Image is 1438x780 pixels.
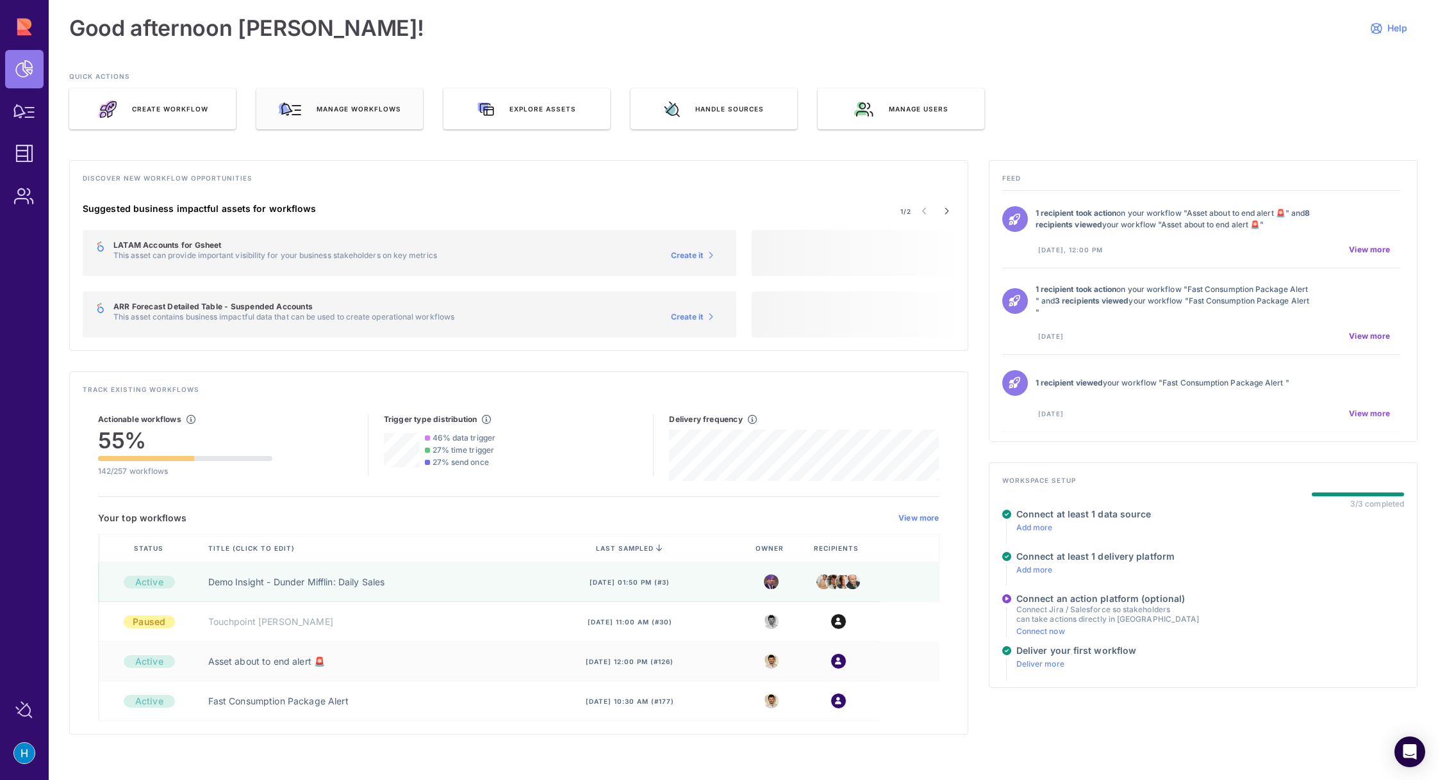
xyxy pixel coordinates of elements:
span: Recipients [814,544,861,553]
img: 7530139536612_24487aea9d702d60db16_32.png [764,614,779,629]
img: 7530139536612_24487aea9d702d60db16_32.png [764,654,779,669]
div: Active [124,695,175,708]
span: [DATE] [1038,409,1064,418]
img: rocket_launch.e46a70e1.svg [97,100,117,118]
span: [DATE] [1038,332,1064,341]
h4: Suggested business impactful assets for workflows [83,203,736,215]
img: jim.jpeg [826,574,841,589]
h5: Delivery frequency [669,414,742,425]
span: 55 [98,427,124,453]
h4: Discover new workflow opportunities [83,174,955,190]
a: Deliver more [1016,659,1064,669]
h3: QUICK ACTIONS [69,72,1417,88]
span: Help [1387,22,1407,34]
p: your workflow "Fast Consumption Package Alert " [1036,377,1313,389]
span: Create Workflow [132,104,208,113]
span: 27% send once [433,457,489,467]
span: Owner [756,544,786,553]
strong: 1 recipient viewed [1036,378,1103,387]
h5: Actionable workflows [98,414,181,425]
span: 1/2 [900,207,911,216]
span: Manage users [889,104,948,113]
img: account-photo [14,743,35,763]
span: [DATE] 11:00 am (#30) [588,617,672,626]
a: Demo Insight - Dunder Mifflin: Daily Sales [208,576,385,589]
span: View more [1349,245,1390,255]
strong: 1 recipient took action [1036,208,1117,218]
a: Connect now [1016,626,1065,636]
a: Add more [1016,523,1053,532]
h4: Feed [1002,174,1404,190]
h1: Good afternoon [PERSON_NAME]! [69,15,424,41]
img: kevin.jpeg [836,575,850,588]
h4: Connect an action platform (optional) [1016,593,1199,605]
span: Status [134,544,166,553]
a: Touchpoint [PERSON_NAME] [208,615,333,628]
strong: 1 recipient took action [1036,284,1117,294]
a: Add more [1016,565,1053,574]
a: View more [898,513,939,523]
p: on your workflow "Asset about to end alert 🚨" and your workflow "Asset about to end alert 🚨" [1036,207,1313,231]
div: Open Intercom Messenger [1394,736,1425,767]
span: last sampled [596,544,654,552]
span: [DATE], 12:00 pm [1038,245,1103,254]
span: Create it [671,250,704,261]
div: Active [124,655,175,668]
div: Active [124,576,175,589]
h5: Trigger type distribution [384,414,477,425]
img: 7530139536612_24487aea9d702d60db16_32.png [764,694,779,708]
h4: Connect at least 1 delivery platform [1016,551,1175,562]
span: [DATE] 10:30 am (#177) [586,697,674,706]
h4: Deliver your first workflow [1016,645,1136,656]
span: [DATE] 01:50 pm (#3) [590,578,670,587]
img: creed.jpeg [845,571,860,592]
span: % [124,427,146,453]
span: Manage workflows [317,104,401,113]
a: Fast Consumption Package Alert [208,695,349,708]
h4: Connect at least 1 data source [1016,508,1152,520]
span: 27% time trigger [433,445,494,455]
img: michael.jpeg [764,574,779,589]
span: Create it [671,312,704,322]
span: 46% data trigger [433,433,495,443]
span: View more [1349,331,1390,341]
img: stanley.jpeg [816,572,831,592]
span: [DATE] 12:00 pm (#126) [586,657,674,666]
span: View more [1349,409,1390,419]
a: Asset about to end alert 🚨 [208,655,326,668]
p: on your workflow "Fast Consumption Package Alert " and your workflow "Fast Consumption Package Al... [1036,284,1313,318]
div: Paused [124,615,175,628]
h5: Your top workflows [98,512,187,524]
span: Title (click to edit) [208,544,297,553]
span: Explore assets [509,104,576,113]
p: 142/257 workflows [98,466,272,476]
strong: 3 recipients viewed [1055,296,1128,305]
div: 3/3 completed [1350,499,1404,508]
span: Handle sources [695,104,764,113]
p: Connect Jira / Salesforce so stakeholders can take actions directly in [GEOGRAPHIC_DATA] [1016,605,1199,624]
h4: Workspace setup [1002,476,1404,492]
h4: Track existing workflows [83,385,955,402]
